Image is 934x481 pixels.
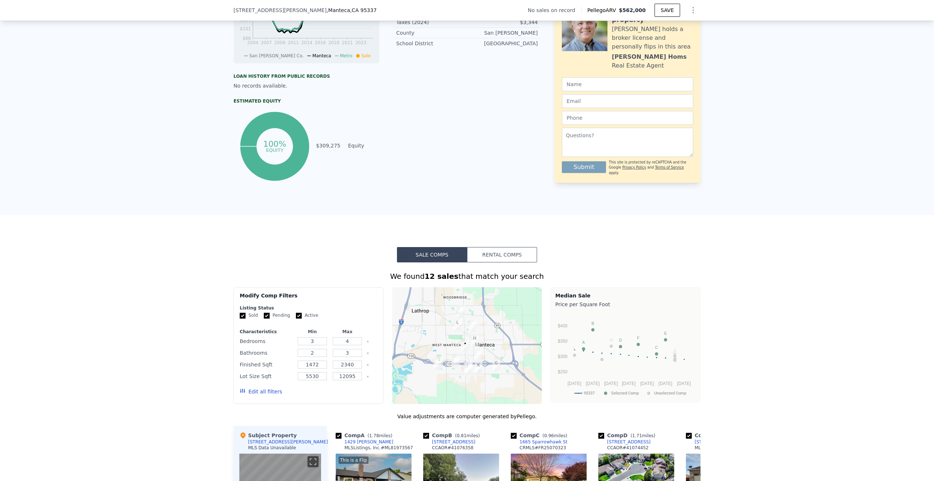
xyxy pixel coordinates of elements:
tspan: 2018 [328,40,340,45]
div: 1735 Bermuda Pl [464,362,472,374]
span: 0.96 [544,433,554,438]
tspan: 100% [263,139,286,149]
tspan: $136 [240,17,251,22]
div: 1505 Bella Terra Dr [435,356,443,369]
button: Clear [366,363,369,366]
div: Bathrooms [240,348,293,358]
div: [PERSON_NAME] holds a broker license and personally flips in this area [612,25,693,51]
strong: 12 sales [425,272,459,281]
div: 726 Bradley Pl [454,319,462,331]
text: 95337 [584,391,595,396]
span: Pellego ARV [587,7,619,14]
input: Active [296,313,302,319]
tspan: 2016 [315,40,326,45]
text: E [664,331,667,335]
button: SAVE [655,4,680,17]
text: Unselected Comp [654,391,686,396]
div: 610 Tahoe St [474,349,482,362]
text: [DATE] [659,381,672,386]
text: K [674,352,676,356]
input: Email [562,94,693,108]
span: Manteca [312,53,331,58]
span: 1.78 [369,433,379,438]
div: Modify Comp Filters [240,292,377,305]
div: [STREET_ADDRESS][PERSON_NAME] [248,439,328,445]
div: Subject Property [239,432,297,439]
text: $350 [558,339,568,344]
div: 716 Nevada St [471,335,479,347]
div: [STREET_ADDRESS] [607,439,651,445]
button: Show Options [686,3,700,18]
text: I [674,347,675,352]
text: Selected Comp [611,391,639,396]
div: Median Sale [555,292,696,299]
span: Metro [340,53,352,58]
button: Edit all filters [240,388,282,395]
div: Estimated Equity [233,98,379,104]
div: 1429 Chadwick Pl [457,305,465,318]
tspan: 2021 [342,40,353,45]
span: 1.71 [632,433,642,438]
input: Sold [240,313,246,319]
text: [DATE] [640,381,654,386]
label: Sold [240,312,258,319]
div: No sales on record [528,7,581,14]
label: Pending [264,312,290,319]
div: 986 W Woodward Ave [465,363,473,375]
div: MLSListings, Inc. # ML81994482 [695,445,763,451]
div: Finished Sqft [240,359,293,370]
span: 0.81 [457,433,467,438]
div: MLS Data Unavailable [248,445,296,451]
input: Name [562,77,693,91]
a: Terms of Service [655,165,684,169]
div: Comp D [598,432,658,439]
div: 1665 Sparrowhawk St [520,439,567,445]
div: [STREET_ADDRESS][PERSON_NAME] [695,439,771,445]
button: Toggle fullscreen view [308,456,319,467]
span: $562,000 [619,7,646,13]
tspan: 2004 [247,40,259,45]
div: Min [296,329,328,335]
div: Comp B [423,432,483,439]
div: Max [331,329,363,335]
td: $309,275 [316,142,341,150]
div: [PERSON_NAME] Homs [612,53,687,61]
text: [DATE] [677,381,691,386]
span: ( miles) [540,433,570,438]
input: Phone [562,111,693,125]
div: San [PERSON_NAME] [467,29,538,36]
text: [DATE] [567,381,581,386]
button: Rental Comps [467,247,537,262]
tspan: $101 [240,26,251,31]
div: 1665 Sparrowhawk St [451,356,459,368]
div: CRMLS # FR25070323 [520,445,566,451]
tspan: 2014 [301,40,313,45]
text: G [673,350,676,355]
tspan: 2009 [274,40,286,45]
button: Clear [366,352,369,355]
text: A [582,340,585,345]
span: ( miles) [452,433,483,438]
span: , CA 95337 [350,7,377,13]
text: H [610,338,613,342]
text: F [637,336,640,340]
div: CCAOR # 41076358 [432,445,474,451]
div: CCAOR # 41074452 [607,445,649,451]
span: ( miles) [628,433,658,438]
div: We found that match your search [233,271,700,281]
div: Comp C [511,432,570,439]
div: Bedrooms [240,336,293,346]
div: 457 Monte Oro St [475,361,483,374]
div: 2469 Milano Ct [433,358,441,370]
a: 1429 [PERSON_NAME] [336,439,393,445]
tspan: $66 [243,36,251,41]
span: [STREET_ADDRESS][PERSON_NAME] [233,7,327,14]
text: [DATE] [604,381,618,386]
tspan: 2011 [288,40,299,45]
div: 1429 [PERSON_NAME] [344,439,393,445]
td: Equity [347,142,379,150]
div: Value adjustments are computer generated by Pellego . [233,413,700,420]
a: Privacy Policy [622,165,646,169]
span: ( miles) [364,433,395,438]
span: Sale [361,53,371,58]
